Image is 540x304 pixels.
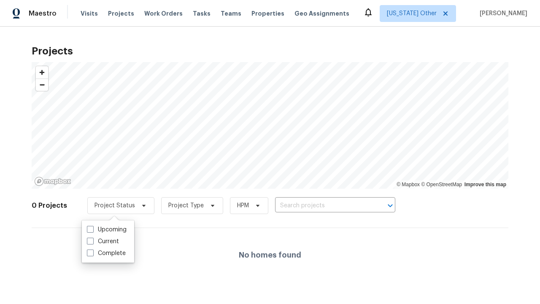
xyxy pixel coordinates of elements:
[29,9,57,18] span: Maestro
[32,201,67,210] h2: 0 Projects
[221,9,241,18] span: Teams
[397,182,420,187] a: Mapbox
[32,62,508,189] canvas: Map
[36,79,48,91] button: Zoom out
[94,201,135,210] span: Project Status
[87,237,119,246] label: Current
[87,249,126,258] label: Complete
[108,9,134,18] span: Projects
[193,11,211,16] span: Tasks
[36,66,48,79] button: Zoom in
[294,9,349,18] span: Geo Assignments
[36,79,48,91] span: Zoom out
[464,182,506,187] a: Improve this map
[476,9,527,18] span: [PERSON_NAME]
[81,9,98,18] span: Visits
[87,225,127,234] label: Upcoming
[237,201,249,210] span: HPM
[387,9,437,18] span: [US_STATE] Other
[251,9,284,18] span: Properties
[34,176,71,186] a: Mapbox homepage
[275,199,372,212] input: Search projects
[384,200,396,212] button: Open
[144,9,183,18] span: Work Orders
[239,251,301,259] h4: No homes found
[32,47,508,55] h2: Projects
[421,182,462,187] a: OpenStreetMap
[168,201,204,210] span: Project Type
